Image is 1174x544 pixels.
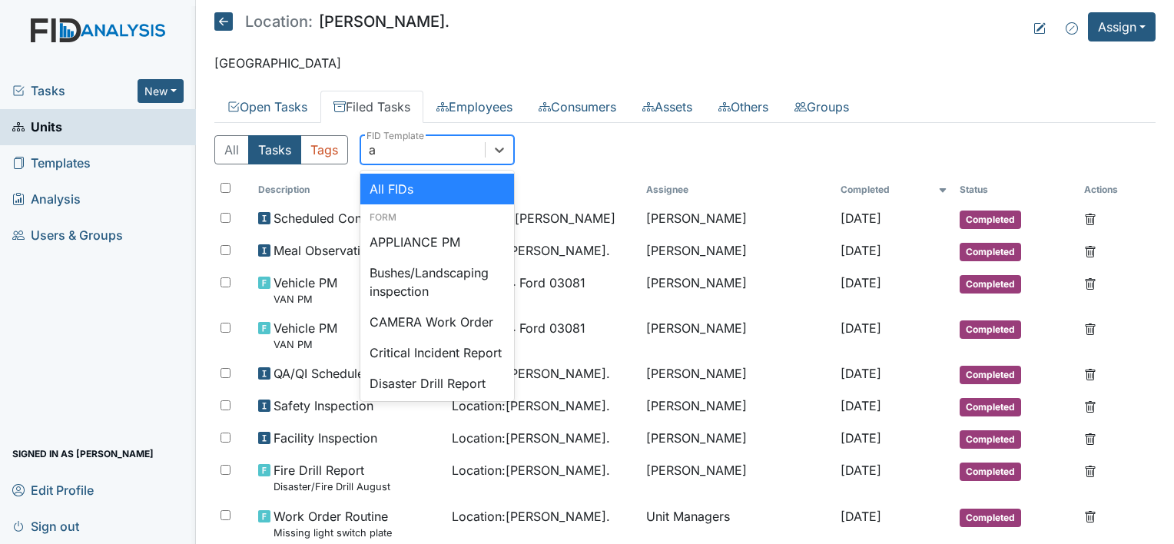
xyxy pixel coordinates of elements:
td: [PERSON_NAME] [640,313,834,358]
div: All FIDs [360,174,514,204]
span: [DATE] [841,366,881,381]
a: Filed Tasks [320,91,423,123]
a: Delete [1084,241,1096,260]
th: Toggle SortBy [446,177,640,203]
div: Disaster Drill Report [360,368,514,399]
button: Tasks [248,135,301,164]
span: Vehicle PM VAN PM [274,319,337,352]
span: Sign out [12,514,79,538]
span: Location : [PERSON_NAME]. [452,429,610,447]
div: Bushes/Landscaping inspection [360,257,514,307]
span: Signed in as [PERSON_NAME] [12,442,154,466]
span: Location: [245,14,313,29]
a: Others [705,91,781,123]
a: Delete [1084,209,1096,227]
span: Edit Profile [12,478,94,502]
span: Asset : 2014 Ford 03081 [452,319,585,337]
td: [PERSON_NAME] [640,267,834,313]
span: Completed [960,243,1021,261]
a: Delete [1084,396,1096,415]
td: [PERSON_NAME] [640,423,834,455]
span: [DATE] [841,320,881,336]
span: Completed [960,430,1021,449]
span: Completed [960,211,1021,229]
button: All [214,135,249,164]
small: Missing light switch plate [274,526,392,540]
span: Vehicle PM VAN PM [274,274,337,307]
span: Completed [960,320,1021,339]
span: [DATE] [841,463,881,478]
a: Employees [423,91,526,123]
a: Assets [629,91,705,123]
td: [PERSON_NAME] [640,235,834,267]
p: [GEOGRAPHIC_DATA] [214,54,1156,72]
span: [DATE] [841,509,881,524]
a: Delete [1084,429,1096,447]
td: [PERSON_NAME] [640,358,834,390]
span: Location : [PERSON_NAME]. [452,241,610,260]
span: Safety Inspection [274,396,373,415]
div: CAMERA Work Order [360,307,514,337]
small: Disaster/Fire Drill August [274,479,390,494]
span: Templates [12,151,91,175]
span: Completed [960,509,1021,527]
small: VAN PM [274,292,337,307]
div: Critical Incident Report [360,337,514,368]
span: Fire Drill Report Disaster/Fire Drill August [274,461,390,494]
span: Completed [960,366,1021,384]
span: Location : [PERSON_NAME]. [452,507,610,526]
button: Tags [300,135,348,164]
a: Consumers [526,91,629,123]
a: Delete [1084,274,1096,292]
a: Delete [1084,319,1096,337]
span: Completed [960,275,1021,294]
button: Assign [1088,12,1156,41]
span: [DATE] [841,398,881,413]
span: [DATE] [841,430,881,446]
span: Work Order Routine Missing light switch plate [274,507,392,540]
span: Location : [PERSON_NAME]. [452,396,610,415]
span: Completed [960,398,1021,416]
span: Units [12,115,62,139]
td: [PERSON_NAME] [640,203,834,235]
a: Open Tasks [214,91,320,123]
a: Tasks [12,81,138,100]
a: Delete [1084,461,1096,479]
span: QA/QI Scheduled Inspection [274,364,435,383]
span: Completed [960,463,1021,481]
div: Form [360,211,514,224]
span: Users & Groups [12,224,123,247]
span: Asset : 2014 Ford 03081 [452,274,585,292]
span: Location : [PERSON_NAME]. [452,364,610,383]
span: [DATE] [841,211,881,226]
span: [DATE] [841,243,881,258]
a: Delete [1084,507,1096,526]
td: [PERSON_NAME] [640,390,834,423]
div: Type filter [214,135,348,164]
th: Toggle SortBy [252,177,446,203]
div: APPLIANCE PM [360,227,514,257]
div: EMERGENCY Work Order [360,399,514,448]
span: Meal Observation [274,241,375,260]
span: Consumer : [PERSON_NAME] [452,209,615,227]
span: Analysis [12,187,81,211]
th: Toggle SortBy [953,177,1078,203]
span: Scheduled Consumer Chart Review [274,209,440,227]
td: [PERSON_NAME] [640,455,834,500]
button: New [138,79,184,103]
th: Assignee [640,177,834,203]
span: [DATE] [841,275,881,290]
input: Toggle All Rows Selected [221,183,230,193]
span: Location : [PERSON_NAME]. [452,461,610,479]
h5: [PERSON_NAME]. [214,12,449,31]
a: Groups [781,91,862,123]
span: Facility Inspection [274,429,377,447]
a: Delete [1084,364,1096,383]
small: VAN PM [274,337,337,352]
th: Actions [1078,177,1155,203]
th: Toggle SortBy [834,177,953,203]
